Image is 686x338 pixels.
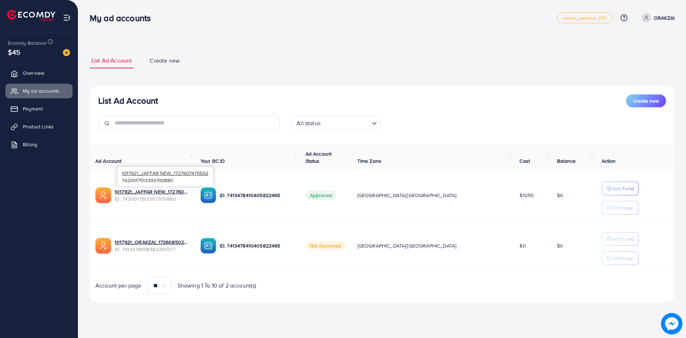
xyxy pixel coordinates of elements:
img: image [663,315,681,333]
p: Withdraw [612,204,633,212]
span: Your BC ID [200,157,225,165]
a: metap_pakistan_001 [557,13,613,23]
span: Cost [520,157,530,165]
span: $45 [8,47,20,57]
span: Product Links [23,123,54,130]
div: 7420017513393700880 [118,167,213,186]
h3: My ad accounts [90,13,156,23]
span: Action [602,157,616,165]
span: ID: 7420017513393700880 [115,195,189,202]
img: ic-ads-acc.e4c84228.svg [95,238,111,254]
button: Withdraw [602,251,638,265]
span: Account per page [95,281,141,290]
img: ic-ads-acc.e4c84228.svg [95,187,111,203]
a: 1017921_ORAKZAI_1726085024933 [115,239,189,246]
input: Search for option [323,117,369,128]
span: Ad Account [95,157,122,165]
span: [GEOGRAPHIC_DATA]/[GEOGRAPHIC_DATA] [357,242,457,249]
button: Create new [626,94,666,107]
button: Withdraw [602,201,638,215]
a: 1017921_JAFFAR NEW_1727607470502 [115,188,189,195]
span: Create new [633,97,659,104]
p: ORAKZAI [654,14,675,22]
span: Showing 1 To 10 of 2 account(s) [178,281,257,290]
span: metap_pakistan_001 [563,16,607,20]
button: Add Fund [602,232,638,246]
button: Add Fund [602,182,638,195]
p: Withdraw [612,254,633,263]
span: $0 [520,242,526,249]
a: Billing [5,137,73,152]
span: Payment [23,105,43,112]
span: [GEOGRAPHIC_DATA]/[GEOGRAPHIC_DATA] [357,192,457,199]
a: ORAKZAI [639,13,675,23]
span: Ad Account Status [305,150,332,165]
p: ID: 7413478410405822465 [220,241,294,250]
div: Search for option [291,116,381,130]
img: logo [7,10,55,21]
p: ID: 7413478410405822465 [220,191,294,200]
span: $1055 [520,192,533,199]
span: List Ad Account [91,57,132,65]
span: Overview [23,69,44,77]
span: Create new [150,57,180,65]
div: <span class='underline'>1017921_ORAKZAI_1726085024933</span></br>7413478698382360577 [115,239,189,253]
img: menu [63,14,71,22]
img: image [63,49,70,56]
h3: List Ad Account [98,95,158,106]
span: All status [295,118,322,128]
span: Billing [23,141,37,148]
span: My ad accounts [23,87,59,94]
span: $0 [557,242,563,249]
img: ic-ba-acc.ded83a64.svg [200,187,216,203]
p: Add Fund [612,184,634,193]
span: Not Approved [305,241,346,250]
span: 1017921_JAFFAR NEW_1727607470502 [122,170,208,176]
img: ic-ba-acc.ded83a64.svg [200,238,216,254]
span: $0 [557,192,563,199]
a: Payment [5,102,73,116]
a: Overview [5,66,73,80]
a: Product Links [5,119,73,134]
span: Balance [557,157,576,165]
span: Time Zone [357,157,381,165]
a: My ad accounts [5,84,73,98]
span: Approved [305,191,336,200]
span: Ecomdy Balance [8,39,46,46]
span: ID: 7413478698382360577 [115,246,189,253]
p: Add Fund [612,235,634,243]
